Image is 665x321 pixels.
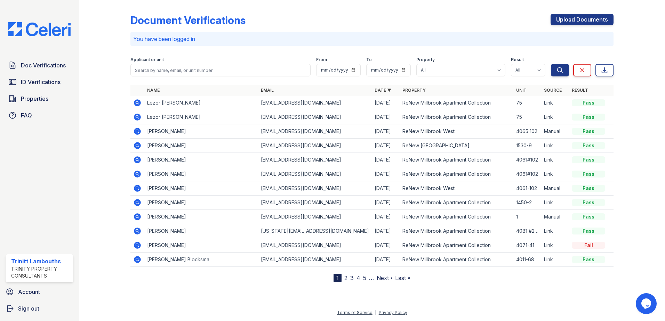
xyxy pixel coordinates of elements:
td: Link [541,196,569,210]
td: [DATE] [372,224,400,238]
div: Fail [572,242,605,249]
span: ID Verifications [21,78,61,86]
label: From [316,57,327,63]
td: Link [541,96,569,110]
td: [DATE] [372,124,400,139]
span: Doc Verifications [21,61,66,69]
td: [PERSON_NAME] [144,124,258,139]
td: Link [541,167,569,181]
label: To [366,57,372,63]
a: Upload Documents [551,14,614,25]
td: Link [541,110,569,124]
a: ID Verifications [6,75,73,89]
a: 5 [363,274,366,281]
div: Trinity Property Consultants [11,265,71,279]
span: Sign out [18,304,39,313]
td: [PERSON_NAME] [144,210,258,224]
td: [DATE] [372,167,400,181]
div: Pass [572,256,605,263]
td: [PERSON_NAME] [144,196,258,210]
a: Source [544,88,562,93]
td: Link [541,238,569,253]
td: Link [541,224,569,238]
span: … [369,274,374,282]
td: 1450-2 [513,196,541,210]
td: 4011-68 [513,253,541,267]
td: 75 [513,96,541,110]
div: Pass [572,199,605,206]
td: 1 [513,210,541,224]
a: 4 [356,274,360,281]
td: [DATE] [372,110,400,124]
label: Applicant or unit [130,57,164,63]
td: 4061-102 [513,181,541,196]
td: [PERSON_NAME] [144,224,258,238]
td: [PERSON_NAME] Blocksma [144,253,258,267]
td: [US_STATE][EMAIL_ADDRESS][DOMAIN_NAME] [258,224,372,238]
td: 4061#102 [513,167,541,181]
a: Privacy Policy [379,310,407,315]
td: ReNew Millbrook West [400,124,513,139]
div: Trinitt Lambouths [11,257,71,265]
td: [DATE] [372,153,400,167]
div: | [375,310,376,315]
a: Last » [395,274,410,281]
td: [PERSON_NAME] [144,153,258,167]
td: [EMAIL_ADDRESS][DOMAIN_NAME] [258,238,372,253]
td: [EMAIL_ADDRESS][DOMAIN_NAME] [258,181,372,196]
td: ReNew Millbrook Apartment Collection [400,167,513,181]
a: Result [572,88,588,93]
td: [EMAIL_ADDRESS][DOMAIN_NAME] [258,139,372,153]
td: ReNew Millbrook Apartment Collection [400,110,513,124]
div: Document Verifications [130,14,246,26]
td: ReNew Millbrook West [400,181,513,196]
a: Properties [6,92,73,106]
td: 4081 #204 [513,224,541,238]
td: [DATE] [372,253,400,267]
td: [EMAIL_ADDRESS][DOMAIN_NAME] [258,110,372,124]
td: [EMAIL_ADDRESS][DOMAIN_NAME] [258,196,372,210]
div: 1 [334,274,342,282]
span: FAQ [21,111,32,120]
td: [PERSON_NAME] [144,167,258,181]
a: Email [261,88,274,93]
td: [DATE] [372,196,400,210]
a: Next › [377,274,392,281]
div: Pass [572,99,605,106]
td: Manual [541,210,569,224]
td: ReNew Millbrook Apartment Collection [400,238,513,253]
td: [EMAIL_ADDRESS][DOMAIN_NAME] [258,153,372,167]
td: [PERSON_NAME] [144,139,258,153]
td: Lezor [PERSON_NAME] [144,96,258,110]
a: Name [147,88,160,93]
a: 2 [344,274,347,281]
a: Property [402,88,426,93]
label: Result [511,57,524,63]
a: FAQ [6,108,73,122]
td: [DATE] [372,238,400,253]
td: Link [541,253,569,267]
td: [EMAIL_ADDRESS][DOMAIN_NAME] [258,167,372,181]
div: Pass [572,114,605,121]
div: Pass [572,185,605,192]
iframe: chat widget [636,293,658,314]
td: Link [541,153,569,167]
span: Account [18,288,40,296]
td: 4071-41 [513,238,541,253]
td: ReNew Millbrook Apartment Collection [400,96,513,110]
a: Sign out [3,302,76,315]
td: 4061#102 [513,153,541,167]
div: Pass [572,156,605,163]
td: Manual [541,181,569,196]
td: 75 [513,110,541,124]
a: Unit [516,88,527,93]
a: 3 [350,274,354,281]
td: [DATE] [372,96,400,110]
td: [EMAIL_ADDRESS][DOMAIN_NAME] [258,124,372,139]
td: [DATE] [372,210,400,224]
td: [PERSON_NAME] [144,181,258,196]
td: 4065 102 [513,124,541,139]
label: Property [416,57,435,63]
div: Pass [572,228,605,234]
